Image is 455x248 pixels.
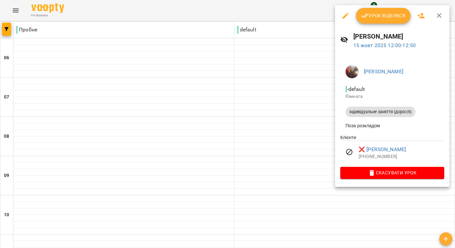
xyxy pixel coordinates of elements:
button: Урок відбувся [356,8,411,24]
a: [PERSON_NAME] [364,68,403,75]
span: Урок відбувся [361,12,406,20]
ul: Клієнти [340,134,444,167]
li: Поза розкладом [340,120,444,132]
svg: Візит скасовано [345,148,353,156]
a: ❌ [PERSON_NAME] [359,146,406,153]
p: Кімната [345,93,439,100]
h6: [PERSON_NAME] [353,31,445,42]
a: 15 жовт 2025 12:00-12:50 [353,42,416,48]
span: - default [345,86,366,92]
span: Скасувати Урок [345,169,439,177]
button: Скасувати Урок [340,167,444,179]
img: 07d1fbc4fc69662ef2ada89552c7a29a.jpg [345,65,359,78]
span: Індивідуальне заняття (дорослі) [345,109,415,115]
p: [PHONE_NUMBER] [359,153,444,160]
